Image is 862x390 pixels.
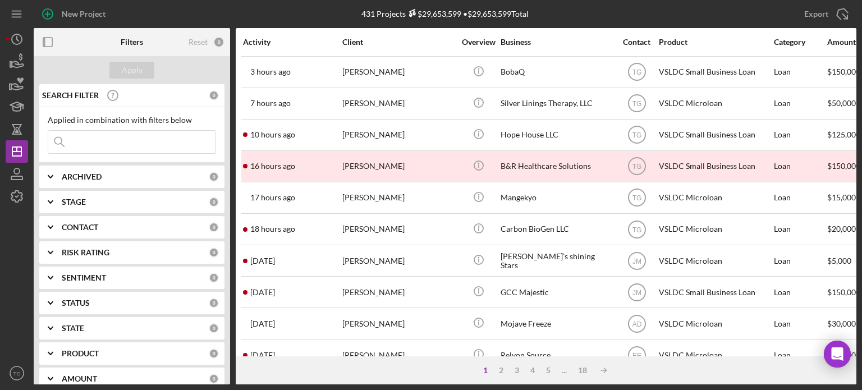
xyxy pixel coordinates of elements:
[361,9,529,19] div: 431 Projects • $29,653,599 Total
[501,120,613,150] div: Hope House LLC
[13,370,20,377] text: TG
[342,246,455,276] div: [PERSON_NAME]
[659,38,771,47] div: Product
[501,89,613,118] div: Silver Linings Therapy, LLC
[659,246,771,276] div: VSLDC Microloan
[209,197,219,207] div: 0
[122,62,143,79] div: Apply
[342,214,455,244] div: [PERSON_NAME]
[209,348,219,359] div: 0
[250,193,295,202] time: 2025-09-09 04:35
[501,214,613,244] div: Carbon BioGen LLC
[209,90,219,100] div: 0
[406,9,461,19] div: $29,653,599
[62,374,97,383] b: AMOUNT
[34,3,117,25] button: New Project
[457,38,499,47] div: Overview
[659,57,771,87] div: VSLDC Small Business Loan
[659,214,771,244] div: VSLDC Microloan
[243,38,341,47] div: Activity
[342,152,455,181] div: [PERSON_NAME]
[827,130,860,139] span: $125,000
[572,366,593,375] div: 18
[774,277,826,307] div: Loan
[62,3,106,25] div: New Project
[62,172,102,181] b: ARCHIVED
[501,309,613,338] div: Mojave Freeze
[774,183,826,213] div: Loan
[62,299,90,308] b: STATUS
[659,277,771,307] div: VSLDC Small Business Loan
[62,223,98,232] b: CONTACT
[827,192,856,202] span: $15,000
[556,366,572,375] div: ...
[62,248,109,257] b: RISK RATING
[632,320,641,328] text: AD
[632,100,641,108] text: TG
[774,340,826,370] div: Loan
[632,194,641,202] text: TG
[632,68,641,76] text: TG
[501,38,613,47] div: Business
[774,152,826,181] div: Loan
[501,152,613,181] div: B&R Healthcare Solutions
[632,288,641,296] text: JM
[632,226,641,233] text: TG
[42,91,99,100] b: SEARCH FILTER
[804,3,828,25] div: Export
[774,214,826,244] div: Loan
[501,340,613,370] div: Relyon Source
[632,163,641,171] text: TG
[501,246,613,276] div: [PERSON_NAME]’s shining Stars
[209,298,219,308] div: 0
[62,198,86,207] b: STAGE
[824,341,851,368] div: Open Intercom Messenger
[342,183,455,213] div: [PERSON_NAME]
[493,366,509,375] div: 2
[659,120,771,150] div: VSLDC Small Business Loan
[209,323,219,333] div: 0
[632,131,641,139] text: TG
[509,366,525,375] div: 3
[342,120,455,150] div: [PERSON_NAME]
[501,277,613,307] div: GCC Majestic
[632,257,641,265] text: JM
[250,162,295,171] time: 2025-09-09 05:46
[478,366,493,375] div: 1
[48,116,216,125] div: Applied in combination with filters below
[827,98,856,108] span: $50,000
[659,183,771,213] div: VSLDC Microloan
[659,152,771,181] div: VSLDC Small Business Loan
[342,57,455,87] div: [PERSON_NAME]
[827,319,856,328] span: $30,000
[250,99,291,108] time: 2025-09-09 14:49
[189,38,208,47] div: Reset
[250,351,275,360] time: 2025-09-05 22:46
[209,222,219,232] div: 0
[659,340,771,370] div: VSLDC Microloan
[209,247,219,258] div: 0
[109,62,154,79] button: Apply
[774,309,826,338] div: Loan
[774,89,826,118] div: Loan
[827,224,856,233] span: $20,000
[121,38,143,47] b: Filters
[62,273,106,282] b: SENTIMENT
[774,57,826,87] div: Loan
[250,67,291,76] time: 2025-09-09 18:54
[250,224,295,233] time: 2025-09-09 03:23
[62,324,84,333] b: STATE
[774,120,826,150] div: Loan
[250,319,275,328] time: 2025-09-05 23:31
[342,340,455,370] div: [PERSON_NAME]
[774,38,826,47] div: Category
[62,349,99,358] b: PRODUCT
[342,309,455,338] div: [PERSON_NAME]
[501,183,613,213] div: Mangekyo
[6,362,28,384] button: TG
[659,309,771,338] div: VSLDC Microloan
[827,256,851,265] span: $5,000
[540,366,556,375] div: 5
[616,38,658,47] div: Contact
[774,246,826,276] div: Loan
